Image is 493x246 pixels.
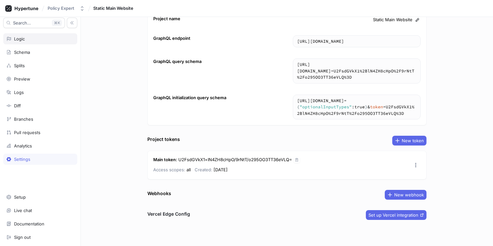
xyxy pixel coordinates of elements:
span: New token [402,139,424,143]
div: Logs [14,90,24,95]
span: Static Main Website [93,6,133,10]
div: Analytics [14,143,32,148]
span: Access scopes: [153,167,185,172]
div: Setup [14,194,26,200]
div: Logic [14,36,25,41]
div: Sign out [14,235,31,240]
div: Settings [14,157,30,162]
h3: Vercel Edge Config [147,210,190,217]
strong: Main token : [153,157,177,162]
div: Live chat [14,208,32,213]
div: K [52,20,62,26]
button: Set up Vercel integration [366,210,426,220]
textarea: [URL][DOMAIN_NAME] [293,59,420,83]
div: Pull requests [14,130,40,135]
span: Created: [195,167,212,172]
div: Webhooks [147,190,171,197]
div: Documentation [14,221,44,226]
a: Documentation [3,218,77,229]
textarea: https://[DOMAIN_NAME]/schema?body={"optionalInputTypes":true}&token=U2FsdGVkX1%2BlN4ZH8cHpO%2F9rN... [293,95,420,119]
span: Set up Vercel integration [368,213,418,217]
button: Policy Expert [45,3,87,14]
span: Static Main Website [373,17,412,23]
div: Policy Expert [48,6,74,11]
div: GraphQL initialization query schema [153,95,226,101]
div: GraphQL query schema [153,58,202,65]
div: Project name [153,16,180,22]
textarea: [URL][DOMAIN_NAME] [293,36,420,47]
div: Schema [14,50,30,55]
button: New token [392,136,426,146]
span: New webhook [394,193,424,197]
div: Preview [14,76,30,82]
p: all [153,166,191,174]
div: Splits [14,63,25,68]
div: Branches [14,116,33,122]
div: GraphQL endpoint [153,35,190,42]
div: Diff [14,103,21,108]
button: New webhook [385,190,426,200]
span: Search... [13,21,31,25]
span: U2FsdGVkX1+lN4ZH8cHpO/9rNtT/o295OO3TT36eVLQ= [178,157,292,162]
p: [DATE] [195,166,228,174]
div: Project tokens [147,136,180,143]
button: Search...K [3,18,65,28]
